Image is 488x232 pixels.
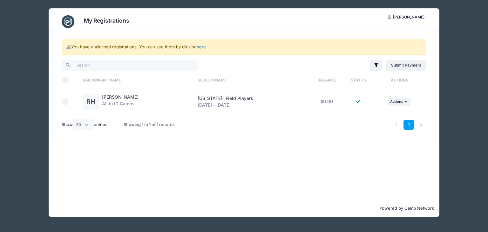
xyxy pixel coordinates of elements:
span: Actions [390,99,403,104]
th: Session Name: activate to sort column ascending [194,72,309,88]
span: [PERSON_NAME] [393,15,424,19]
img: CampNetwork [62,15,74,28]
label: Show entries [62,119,107,130]
a: RH [83,99,99,105]
a: Submit Payment [386,60,427,71]
div: RH [83,94,99,110]
h3: My Registrations [84,17,129,24]
div: Showing 1 to 1 of 1 records [124,117,175,132]
a: [PERSON_NAME] [102,94,139,100]
span: [US_STATE]- Field Players [198,95,253,101]
button: [PERSON_NAME] [382,12,430,23]
div: All in ID Camps [102,94,139,110]
input: Search [62,60,197,71]
p: Powered by Camp Network [54,205,434,212]
th: Participant Name: activate to sort column ascending [80,72,194,88]
a: 1 [403,120,414,130]
td: $0.00 [309,88,344,115]
div: [DATE] - [DATE] [198,95,306,109]
button: Actions [388,98,411,106]
th: Status: activate to sort column ascending [344,72,372,88]
th: Actions: activate to sort column ascending [372,72,426,88]
div: You have unclaimed registrations. You can see them by clicking . [62,39,426,55]
th: Balance: activate to sort column ascending [309,72,344,88]
a: here [197,44,206,49]
th: Select All [62,72,80,88]
select: Showentries [73,119,94,130]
